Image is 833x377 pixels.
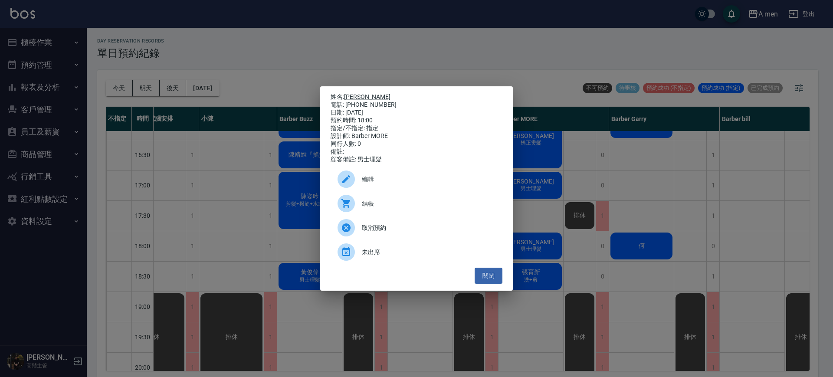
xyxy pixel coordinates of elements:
div: 預約時間: 18:00 [331,117,502,125]
a: [PERSON_NAME] [344,93,390,100]
div: 電話: [PHONE_NUMBER] [331,101,502,109]
div: 未出席 [331,240,502,264]
a: 結帳 [331,191,502,216]
div: 日期: [DATE] [331,109,502,117]
span: 結帳 [362,199,495,208]
span: 編輯 [362,175,495,184]
div: 編輯 [331,167,502,191]
div: 取消預約 [331,216,502,240]
span: 未出席 [362,248,495,257]
div: 設計師: Barber MORE [331,132,502,140]
div: 同行人數: 0 [331,140,502,148]
div: 備註: [331,148,502,156]
span: 取消預約 [362,223,495,233]
div: 指定/不指定: 指定 [331,125,502,132]
p: 姓名: [331,93,502,101]
div: 顧客備註: 男士理髮 [331,156,502,164]
button: 關閉 [475,268,502,284]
